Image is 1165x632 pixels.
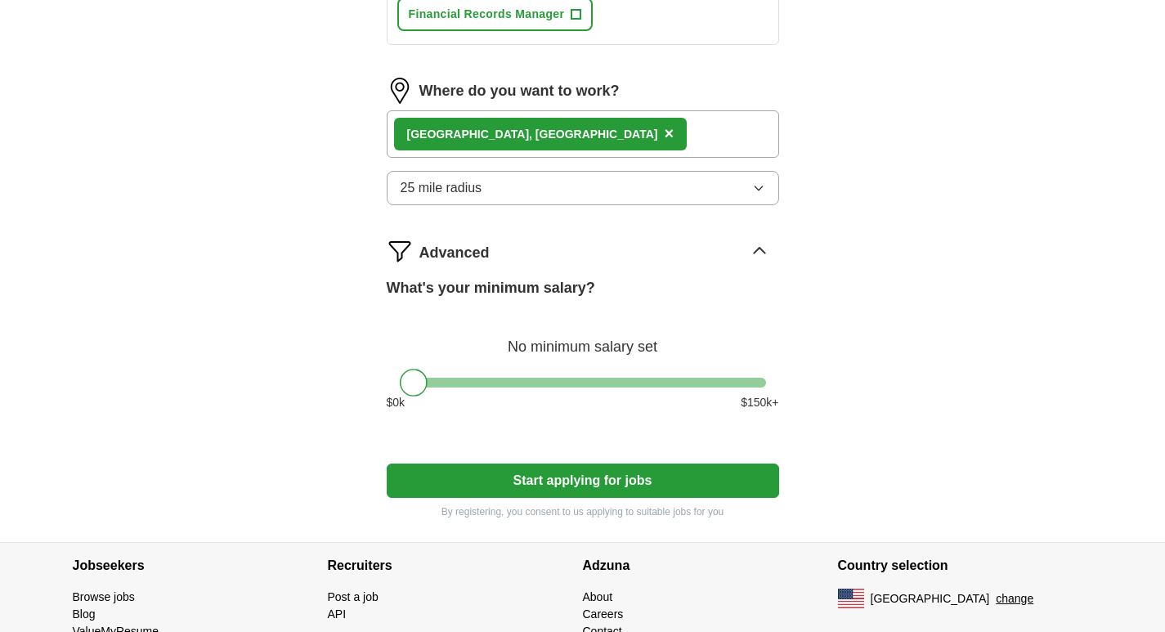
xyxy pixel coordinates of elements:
[741,394,778,411] span: $ 150 k+
[328,607,347,621] a: API
[387,319,779,358] div: No minimum salary set
[419,80,620,102] label: Where do you want to work?
[387,464,779,498] button: Start applying for jobs
[583,607,624,621] a: Careers
[583,590,613,603] a: About
[419,242,490,264] span: Advanced
[664,124,674,142] span: ×
[407,126,658,143] div: , [GEOGRAPHIC_DATA]
[996,590,1033,607] button: change
[838,543,1093,589] h4: Country selection
[664,122,674,146] button: ×
[73,607,96,621] a: Blog
[401,178,482,198] span: 25 mile radius
[871,590,990,607] span: [GEOGRAPHIC_DATA]
[387,504,779,519] p: By registering, you consent to us applying to suitable jobs for you
[407,128,530,141] strong: [GEOGRAPHIC_DATA]
[387,78,413,104] img: location.png
[838,589,864,608] img: US flag
[409,6,565,23] span: Financial Records Manager
[387,277,595,299] label: What's your minimum salary?
[387,171,779,205] button: 25 mile radius
[387,238,413,264] img: filter
[387,394,406,411] span: $ 0 k
[328,590,379,603] a: Post a job
[73,590,135,603] a: Browse jobs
